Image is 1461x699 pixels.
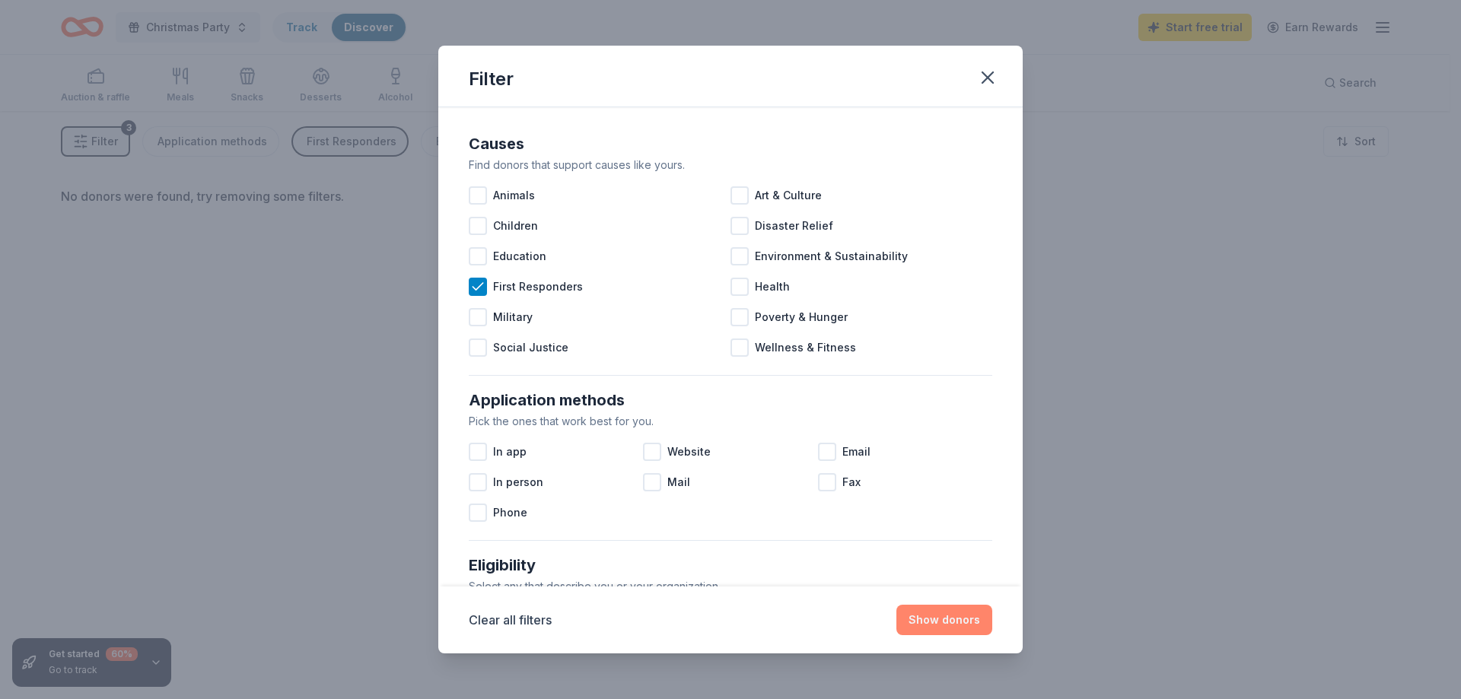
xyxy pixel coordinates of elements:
div: Application methods [469,388,992,412]
span: First Responders [493,278,583,296]
span: Health [755,278,790,296]
span: In person [493,473,543,491]
div: Select any that describe you or your organization. [469,577,992,596]
button: Show donors [896,605,992,635]
span: Disaster Relief [755,217,833,235]
div: Pick the ones that work best for you. [469,412,992,431]
span: In app [493,443,527,461]
span: Environment & Sustainability [755,247,908,265]
div: Causes [469,132,992,156]
span: Website [667,443,711,461]
span: Social Justice [493,338,568,357]
span: Wellness & Fitness [755,338,856,357]
button: Clear all filters [469,611,552,629]
span: Education [493,247,546,265]
span: Animals [493,186,535,205]
span: Email [842,443,871,461]
span: Military [493,308,533,326]
span: Phone [493,504,527,522]
div: Filter [469,67,514,91]
span: Mail [667,473,690,491]
span: Children [493,217,538,235]
span: Fax [842,473,861,491]
span: Poverty & Hunger [755,308,848,326]
span: Art & Culture [755,186,822,205]
div: Find donors that support causes like yours. [469,156,992,174]
div: Eligibility [469,553,992,577]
